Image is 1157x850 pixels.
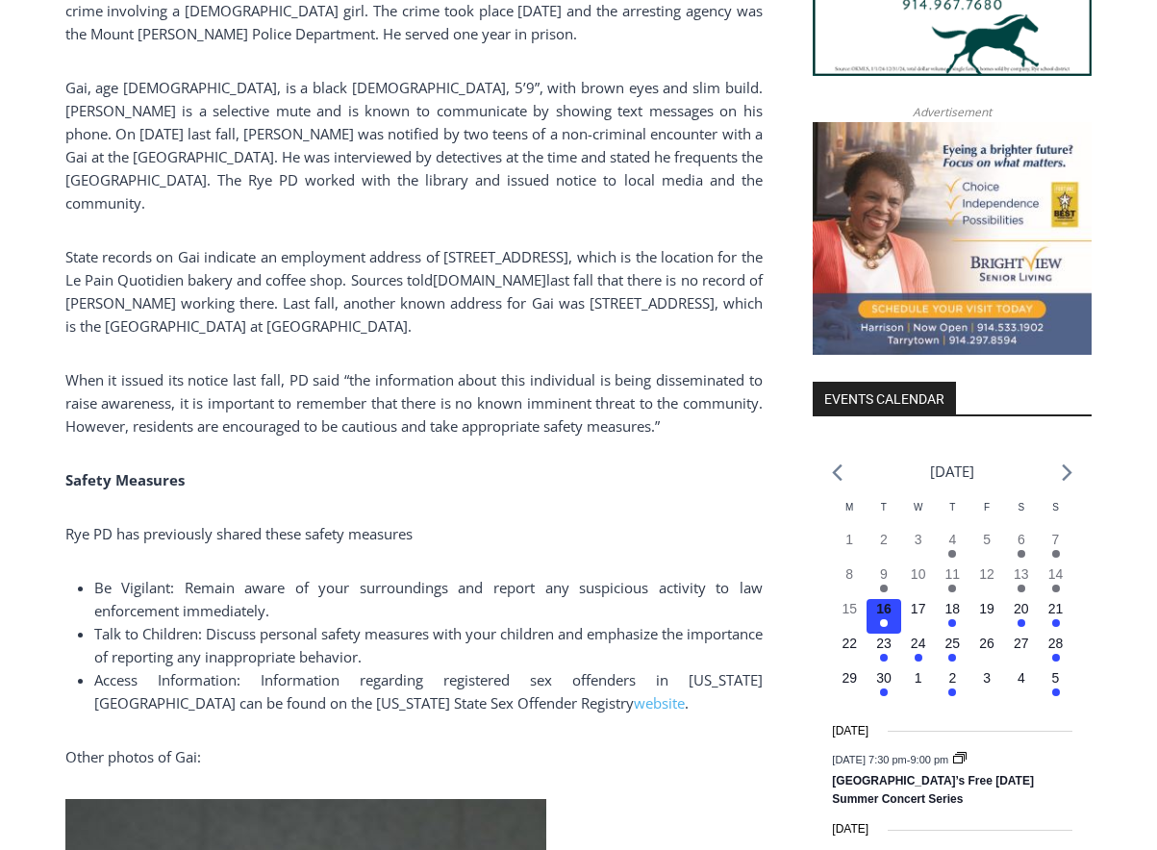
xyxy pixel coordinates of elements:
button: 5 Has events [1039,668,1073,703]
em: Has events [915,654,922,662]
em: Has events [948,654,956,662]
button: 2 [867,530,901,564]
span: Access Information: Information regarding registered sex offenders in [US_STATE][GEOGRAPHIC_DATA]... [94,670,763,712]
time: 2 [880,532,888,547]
time: 9 [880,566,888,582]
div: 3 [201,162,210,182]
button: 3 [901,530,936,564]
a: [PERSON_NAME] Read Sanctuary Fall Fest: [DATE] [1,191,278,239]
div: Tuesday [867,500,901,530]
time: 4 [1018,670,1025,686]
button: 25 Has events [936,634,970,668]
button: 6 Has events [1004,530,1039,564]
div: 6 [224,162,233,182]
button: 15 [832,599,867,634]
button: 10 [901,564,936,599]
span: Be Vigilant: Remain aware of your surroundings and report any suspicious activity to law enforcem... [94,578,763,620]
span: 9:00 pm [910,754,948,765]
button: 28 Has events [1039,634,1073,668]
time: 24 [911,636,926,651]
time: 15 [842,601,857,616]
time: 16 [876,601,892,616]
a: Intern @ [DOMAIN_NAME] [463,187,932,239]
em: Has events [1018,585,1025,592]
time: 3 [983,670,991,686]
button: 18 Has events [936,599,970,634]
a: Brightview Senior Living [813,122,1092,355]
button: 24 Has events [901,634,936,668]
time: 30 [876,670,892,686]
span: Intern @ [DOMAIN_NAME] [503,191,892,235]
span: S [1052,502,1059,512]
span: S [1018,502,1024,512]
span: F [984,502,990,512]
button: 16 Has events [867,599,901,634]
button: 5 [969,530,1004,564]
div: Monday [832,500,867,530]
h2: Events Calendar [813,382,956,414]
p: Other photos of Gai: [65,745,763,768]
button: 30 Has events [867,668,901,703]
em: Has events [948,585,956,592]
div: "We would have speakers with experience in local journalism speak to us about their experiences a... [486,1,909,187]
time: 26 [979,636,994,651]
time: 7 [1052,532,1060,547]
button: 26 [969,634,1004,668]
span: . [685,693,689,712]
span: T [949,502,955,512]
div: / [214,162,219,182]
em: Has events [1052,619,1060,627]
time: 23 [876,636,892,651]
time: 25 [945,636,961,651]
time: 13 [1014,566,1029,582]
time: 5 [983,532,991,547]
span: T [881,502,887,512]
time: 4 [948,532,956,547]
time: 3 [915,532,922,547]
time: 2 [948,670,956,686]
em: Has events [948,688,956,696]
time: 8 [845,566,853,582]
button: 21 Has events [1039,599,1073,634]
span: Rye PD has previously shared these safety measures [65,524,413,543]
button: 3 [969,668,1004,703]
button: 27 [1004,634,1039,668]
time: 22 [842,636,857,651]
time: 14 [1048,566,1064,582]
button: 12 [969,564,1004,599]
span: Talk to Children: Discuss personal safety measures with your children and emphasize the importanc... [94,624,763,666]
a: Next month [1062,463,1072,482]
button: 19 [969,599,1004,634]
time: 19 [979,601,994,616]
time: 1 [845,532,853,547]
button: 7 Has events [1039,530,1073,564]
em: Has events [1052,654,1060,662]
button: 13 Has events [1004,564,1039,599]
a: Previous month [832,463,843,482]
div: Sunday [1039,500,1073,530]
a: [GEOGRAPHIC_DATA]’s Free [DATE] Summer Concert Series [832,774,1034,808]
em: Has events [1052,585,1060,592]
time: 6 [1018,532,1025,547]
a: website [634,693,685,712]
time: - [832,754,951,765]
time: 20 [1014,601,1029,616]
button: 14 Has events [1039,564,1073,599]
em: Has events [1018,550,1025,558]
li: [DATE] [930,459,974,485]
button: 11 Has events [936,564,970,599]
em: Has events [880,654,888,662]
button: 4 [1004,668,1039,703]
time: 18 [945,601,961,616]
button: 22 [832,634,867,668]
div: Wednesday [901,500,936,530]
time: 28 [1048,636,1064,651]
time: [DATE] [832,722,868,740]
span: Gai, age [DEMOGRAPHIC_DATA], is a black [DEMOGRAPHIC_DATA], 5’9”, with brown eyes and slim build.... [65,78,763,212]
div: Friday [969,500,1004,530]
div: Face Painting [201,57,268,158]
time: [DATE] [832,820,868,838]
em: Has events [948,619,956,627]
em: Has events [1052,550,1060,558]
